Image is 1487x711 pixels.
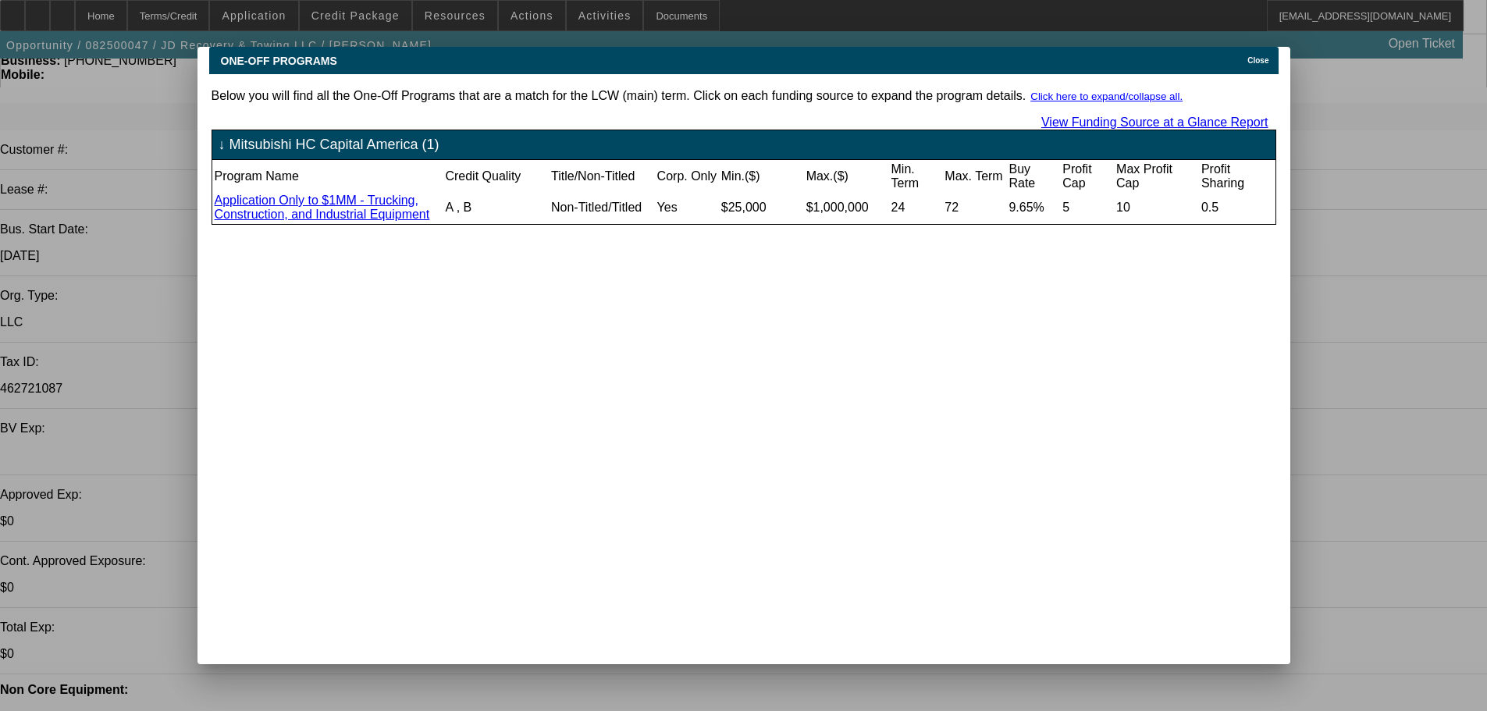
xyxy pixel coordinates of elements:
[212,89,1276,103] p: Below you will find all the One-Off Programs that are a match for the LCW (main) term. Click on e...
[656,162,719,191] td: Corp. Only
[944,162,1006,191] td: Max. Term
[464,201,472,214] span: B
[550,162,655,191] td: Title/Non-Titled
[944,193,1006,222] td: 72
[891,162,943,191] td: Min. Term
[219,137,226,153] span: ↓
[1008,162,1060,191] td: Buy Rate
[214,162,443,191] td: Program Name
[1201,193,1274,222] td: 0.5
[457,201,460,214] span: ,
[215,194,430,221] a: Application Only to $1MM - Trucking, Construction, and Industrial Equipment
[1115,162,1199,191] td: Max Profit Cap
[806,162,889,191] td: Max.($)
[221,55,337,67] span: ONE-OFF PROGRAMS
[445,201,453,214] span: A
[720,193,804,222] td: $25,000
[229,137,439,153] span: Mitsubishi HC Capital America (1)
[891,193,943,222] td: 24
[1062,193,1114,222] td: 5
[806,193,889,222] td: $1,000,000
[1201,162,1274,191] td: Profit Sharing
[720,162,804,191] td: Min.($)
[444,162,549,191] td: Credit Quality
[1026,90,1187,103] button: Click here to expand/collapse all.
[1041,116,1268,129] a: View Funding Source at a Glance Report
[1008,193,1060,222] td: 9.65%
[1247,56,1268,65] span: Close
[1062,162,1114,191] td: Profit Cap
[656,193,719,222] td: Yes
[1115,193,1199,222] td: 10
[550,193,655,222] td: Non-Titled/Titled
